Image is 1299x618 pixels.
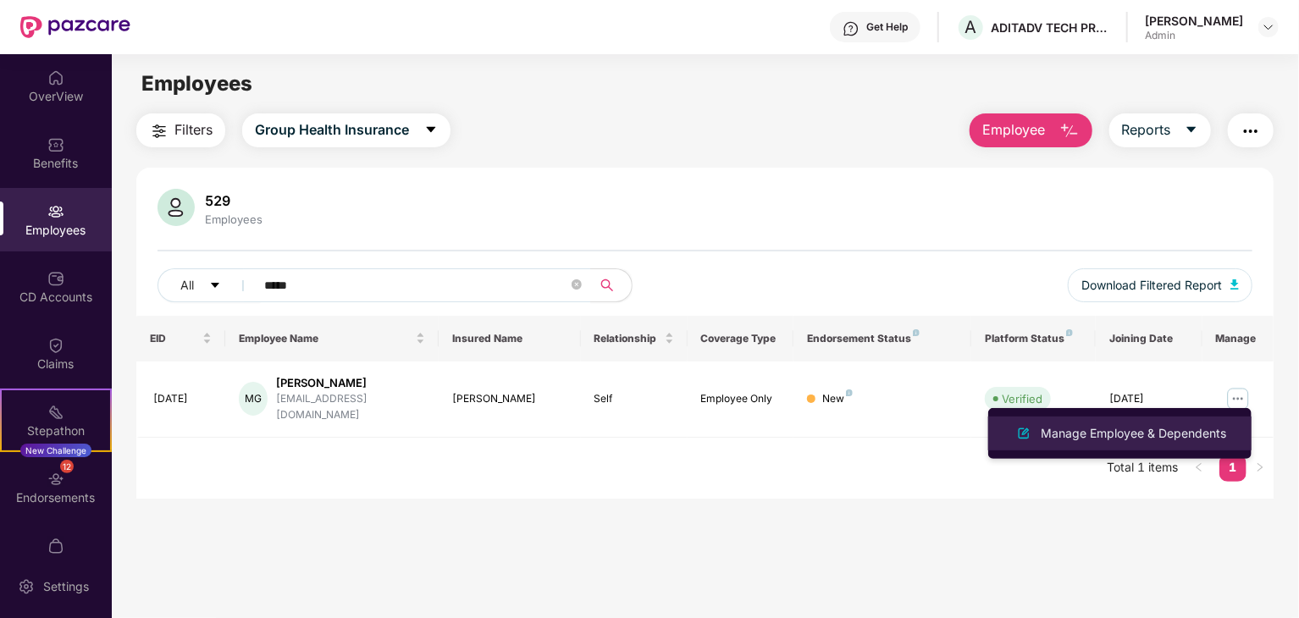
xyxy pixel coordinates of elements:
span: caret-down [1185,123,1198,138]
button: Download Filtered Report [1068,268,1252,302]
button: Allcaret-down [158,268,261,302]
img: svg+xml;base64,PHN2ZyB4bWxucz0iaHR0cDovL3d3dy53My5vcmcvMjAwMC9zdmciIHhtbG5zOnhsaW5rPSJodHRwOi8vd3... [158,189,195,226]
img: svg+xml;base64,PHN2ZyB4bWxucz0iaHR0cDovL3d3dy53My5vcmcvMjAwMC9zdmciIHdpZHRoPSI4IiBoZWlnaHQ9IjgiIH... [846,389,853,396]
span: close-circle [572,279,582,290]
img: svg+xml;base64,PHN2ZyBpZD0iRHJvcGRvd24tMzJ4MzIiIHhtbG5zPSJodHRwOi8vd3d3LnczLm9yZy8yMDAwL3N2ZyIgd2... [1262,20,1275,34]
div: [PERSON_NAME] [276,375,425,391]
div: Admin [1145,29,1243,42]
th: Employee Name [225,316,439,361]
th: Relationship [581,316,688,361]
li: Next Page [1246,455,1274,482]
span: Employee Name [239,332,412,345]
div: Self [594,391,674,407]
span: Employees [141,71,252,96]
div: Get Help [866,20,908,34]
img: svg+xml;base64,PHN2ZyB4bWxucz0iaHR0cDovL3d3dy53My5vcmcvMjAwMC9zdmciIHdpZHRoPSIyMSIgaGVpZ2h0PSIyMC... [47,404,64,421]
div: [DATE] [153,391,212,407]
img: svg+xml;base64,PHN2ZyBpZD0iQmVuZWZpdHMiIHhtbG5zPSJodHRwOi8vd3d3LnczLm9yZy8yMDAwL3N2ZyIgd2lkdGg9Ij... [47,136,64,153]
th: Coverage Type [688,316,794,361]
div: [EMAIL_ADDRESS][DOMAIN_NAME] [276,391,425,423]
th: EID [136,316,225,361]
div: 529 [202,192,266,209]
li: Total 1 items [1108,455,1179,482]
img: svg+xml;base64,PHN2ZyBpZD0iTXlfT3JkZXJzIiBkYXRhLW5hbWU9Ik15IE9yZGVycyIgeG1sbnM9Imh0dHA6Ly93d3cudz... [47,538,64,555]
span: search [590,279,623,292]
img: svg+xml;base64,PHN2ZyBpZD0iQ0RfQWNjb3VudHMiIGRhdGEtbmFtZT0iQ0QgQWNjb3VudHMiIHhtbG5zPSJodHRwOi8vd3... [47,270,64,287]
span: caret-down [209,279,221,293]
button: Group Health Insurancecaret-down [242,113,451,147]
th: Manage [1202,316,1274,361]
button: left [1186,455,1213,482]
div: Employee Only [701,391,781,407]
img: svg+xml;base64,PHN2ZyBpZD0iQ2xhaW0iIHhtbG5zPSJodHRwOi8vd3d3LnczLm9yZy8yMDAwL3N2ZyIgd2lkdGg9IjIwIi... [47,337,64,354]
button: Employee [970,113,1092,147]
span: Filters [174,119,213,141]
div: MG [239,382,268,416]
div: Endorsement Status [807,332,958,345]
div: Stepathon [2,422,110,439]
img: svg+xml;base64,PHN2ZyB4bWxucz0iaHR0cDovL3d3dy53My5vcmcvMjAwMC9zdmciIHdpZHRoPSIyNCIgaGVpZ2h0PSIyNC... [149,121,169,141]
img: svg+xml;base64,PHN2ZyB4bWxucz0iaHR0cDovL3d3dy53My5vcmcvMjAwMC9zdmciIHhtbG5zOnhsaW5rPSJodHRwOi8vd3... [1014,423,1034,444]
span: left [1194,462,1204,472]
img: svg+xml;base64,PHN2ZyBpZD0iU2V0dGluZy0yMHgyMCIgeG1sbnM9Imh0dHA6Ly93d3cudzMub3JnLzIwMDAvc3ZnIiB3aW... [18,578,35,595]
span: Download Filtered Report [1081,276,1222,295]
span: All [180,276,194,295]
img: manageButton [1224,385,1252,412]
button: Reportscaret-down [1109,113,1211,147]
img: svg+xml;base64,PHN2ZyB4bWxucz0iaHR0cDovL3d3dy53My5vcmcvMjAwMC9zdmciIHhtbG5zOnhsaW5rPSJodHRwOi8vd3... [1059,121,1080,141]
img: New Pazcare Logo [20,16,130,38]
button: right [1246,455,1274,482]
img: svg+xml;base64,PHN2ZyBpZD0iRW5kb3JzZW1lbnRzIiB4bWxucz0iaHR0cDovL3d3dy53My5vcmcvMjAwMC9zdmciIHdpZH... [47,471,64,488]
span: right [1255,462,1265,472]
div: Manage Employee & Dependents [1037,424,1230,443]
span: close-circle [572,278,582,294]
div: ADITADV TECH PRIVATE LIMITED [991,19,1109,36]
div: Platform Status [985,332,1082,345]
div: Verified [1002,390,1042,407]
span: Relationship [594,332,661,345]
div: New [822,391,853,407]
th: Joining Date [1096,316,1202,361]
span: caret-down [424,123,438,138]
th: Insured Name [439,316,581,361]
button: Filters [136,113,225,147]
img: svg+xml;base64,PHN2ZyB4bWxucz0iaHR0cDovL3d3dy53My5vcmcvMjAwMC9zdmciIHdpZHRoPSIyNCIgaGVpZ2h0PSIyNC... [1241,121,1261,141]
div: [PERSON_NAME] [452,391,567,407]
button: search [590,268,633,302]
img: svg+xml;base64,PHN2ZyBpZD0iRW1wbG95ZWVzIiB4bWxucz0iaHR0cDovL3d3dy53My5vcmcvMjAwMC9zdmciIHdpZHRoPS... [47,203,64,220]
div: Employees [202,212,266,226]
span: Reports [1122,119,1171,141]
a: 1 [1219,455,1246,480]
li: 1 [1219,455,1246,482]
div: [DATE] [1109,391,1189,407]
img: svg+xml;base64,PHN2ZyBpZD0iSG9tZSIgeG1sbnM9Imh0dHA6Ly93d3cudzMub3JnLzIwMDAvc3ZnIiB3aWR0aD0iMjAiIG... [47,69,64,86]
div: New Challenge [20,444,91,457]
div: 12 [60,460,74,473]
li: Previous Page [1186,455,1213,482]
img: svg+xml;base64,PHN2ZyB4bWxucz0iaHR0cDovL3d3dy53My5vcmcvMjAwMC9zdmciIHdpZHRoPSI4IiBoZWlnaHQ9IjgiIH... [913,329,920,336]
img: svg+xml;base64,PHN2ZyBpZD0iSGVscC0zMngzMiIgeG1sbnM9Imh0dHA6Ly93d3cudzMub3JnLzIwMDAvc3ZnIiB3aWR0aD... [843,20,860,37]
span: Group Health Insurance [255,119,409,141]
div: Settings [38,578,94,595]
span: A [965,17,977,37]
img: svg+xml;base64,PHN2ZyB4bWxucz0iaHR0cDovL3d3dy53My5vcmcvMjAwMC9zdmciIHhtbG5zOnhsaW5rPSJodHRwOi8vd3... [1230,279,1239,290]
img: svg+xml;base64,PHN2ZyB4bWxucz0iaHR0cDovL3d3dy53My5vcmcvMjAwMC9zdmciIHdpZHRoPSI4IiBoZWlnaHQ9IjgiIH... [1066,329,1073,336]
span: EID [150,332,199,345]
div: [PERSON_NAME] [1145,13,1243,29]
span: Employee [982,119,1046,141]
